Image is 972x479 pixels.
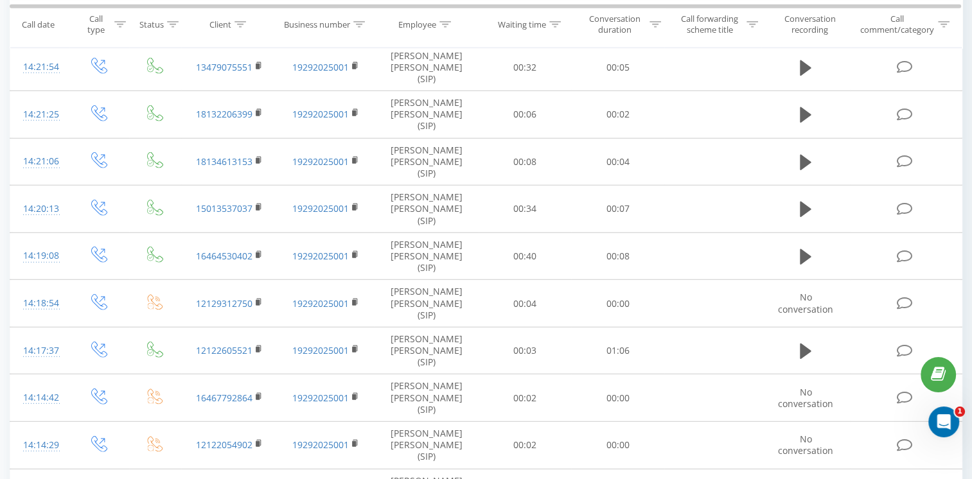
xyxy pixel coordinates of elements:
a: 19292025001 [292,439,349,451]
div: 14:21:25 [23,102,57,127]
div: Conversation recording [773,13,847,35]
a: 15013537037 [196,202,252,214]
td: [PERSON_NAME] [PERSON_NAME] (SIP) [375,327,479,374]
a: 19292025001 [292,392,349,404]
div: 14:14:42 [23,385,57,410]
td: [PERSON_NAME] [PERSON_NAME] (SIP) [375,422,479,469]
td: [PERSON_NAME] [PERSON_NAME] (SIP) [375,91,479,139]
td: 00:07 [571,186,664,233]
td: 00:34 [479,186,572,233]
span: 1 [955,406,965,417]
a: 19292025001 [292,155,349,168]
a: 18132206399 [196,108,252,120]
a: 19292025001 [292,297,349,309]
div: Waiting time [498,19,546,30]
td: 00:02 [479,374,572,422]
td: 00:00 [571,374,664,422]
a: 16464530402 [196,250,252,262]
a: 19292025001 [292,61,349,73]
div: Client [209,19,231,30]
div: 14:18:54 [23,291,57,316]
td: 00:32 [479,44,572,91]
div: 14:14:29 [23,433,57,458]
a: 12122605521 [196,344,252,356]
td: [PERSON_NAME] [PERSON_NAME] (SIP) [375,186,479,233]
a: 16467792864 [196,392,252,404]
td: [PERSON_NAME] [PERSON_NAME] (SIP) [375,374,479,422]
td: 00:04 [479,280,572,327]
td: 00:00 [571,422,664,469]
div: Call comment/category [860,13,935,35]
div: Call forwarding scheme title [676,13,743,35]
td: 00:04 [571,138,664,186]
div: 14:20:13 [23,196,57,222]
td: 00:03 [479,327,572,374]
span: No conversation [778,386,833,410]
td: 00:08 [571,232,664,280]
td: 00:40 [479,232,572,280]
a: 13479075551 [196,61,252,73]
td: 00:08 [479,138,572,186]
a: 19292025001 [292,202,349,214]
td: 00:00 [571,280,664,327]
iframe: Intercom live chat [928,406,959,437]
td: 01:06 [571,327,664,374]
div: Call type [81,13,111,35]
td: 00:06 [479,91,572,139]
div: Conversation duration [583,13,646,35]
span: No conversation [778,433,833,457]
td: 00:02 [571,91,664,139]
div: 14:19:08 [23,243,57,268]
div: 14:17:37 [23,338,57,363]
div: Status [139,19,164,30]
a: 18134613153 [196,155,252,168]
td: [PERSON_NAME] [PERSON_NAME] (SIP) [375,232,479,280]
td: [PERSON_NAME] [PERSON_NAME] (SIP) [375,138,479,186]
a: 19292025001 [292,108,349,120]
td: [PERSON_NAME] [PERSON_NAME] (SIP) [375,44,479,91]
a: 12122054902 [196,439,252,451]
td: [PERSON_NAME] [PERSON_NAME] (SIP) [375,280,479,327]
a: 19292025001 [292,250,349,262]
td: 00:02 [479,422,572,469]
div: 14:21:54 [23,55,57,80]
a: 12129312750 [196,297,252,309]
span: No conversation [778,291,833,315]
div: Business number [284,19,350,30]
div: 14:21:06 [23,149,57,174]
td: 00:05 [571,44,664,91]
div: Employee [398,19,436,30]
div: Call date [22,19,55,30]
a: 19292025001 [292,344,349,356]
